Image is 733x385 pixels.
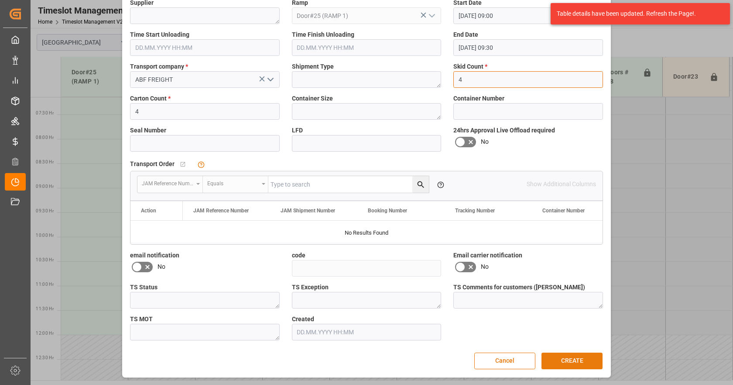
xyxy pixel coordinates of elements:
[292,126,303,135] span: LFD
[292,62,334,71] span: Shipment Type
[203,176,268,193] button: open menu
[137,176,203,193] button: open menu
[130,315,153,324] span: TS MOT
[557,9,717,18] div: Table details have been updated. Refresh the Page!.
[292,283,329,292] span: TS Exception
[453,39,603,56] input: DD.MM.YYYY HH:MM
[130,126,166,135] span: Seal Number
[481,262,489,271] span: No
[130,251,179,260] span: email notification
[453,283,585,292] span: TS Comments for customers ([PERSON_NAME])
[453,7,603,24] input: DD.MM.YYYY HH:MM
[158,262,165,271] span: No
[130,39,280,56] input: DD.MM.YYYY HH:MM
[281,208,335,214] span: JAM Shipment Number
[207,177,259,187] div: Equals
[541,353,603,369] button: CREATE
[474,353,535,369] button: Cancel
[368,208,407,214] span: Booking Number
[142,177,193,187] div: JAM Reference Number
[130,160,175,169] span: Transport Order
[292,315,314,324] span: Created
[453,126,555,135] span: 24hrs Approval Live Offload required
[292,94,333,103] span: Container Size
[130,94,171,103] span: Carton Count
[453,30,478,39] span: End Date
[193,208,249,214] span: JAM Reference Number
[292,324,442,340] input: DD.MM.YYYY HH:MM
[542,208,585,214] span: Container Number
[292,251,305,260] span: code
[453,62,487,71] span: Skid Count
[412,176,429,193] button: search button
[263,73,276,87] button: open menu
[292,30,354,39] span: Time Finish Unloading
[455,208,495,214] span: Tracking Number
[141,208,156,214] div: Action
[453,251,522,260] span: Email carrier notification
[425,9,438,23] button: open menu
[292,7,442,24] input: Type to search/select
[268,176,429,193] input: Type to search
[130,62,188,71] span: Transport company
[130,283,158,292] span: TS Status
[292,39,442,56] input: DD.MM.YYYY HH:MM
[453,94,504,103] span: Container Number
[130,30,189,39] span: Time Start Unloading
[481,137,489,146] span: No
